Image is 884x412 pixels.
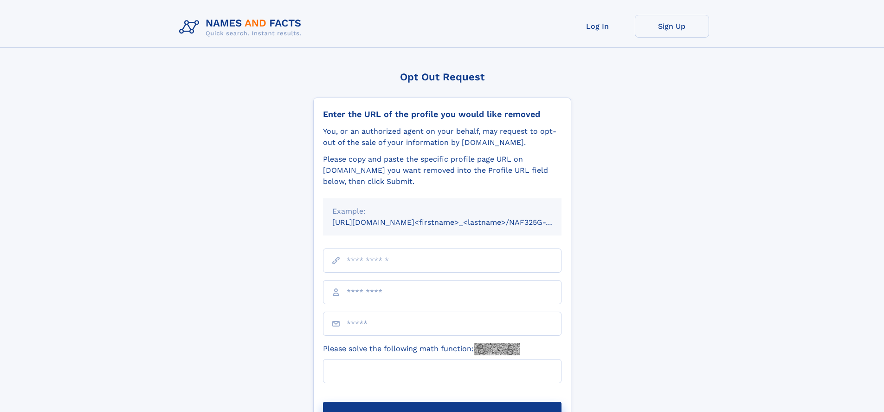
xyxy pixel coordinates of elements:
[635,15,709,38] a: Sign Up
[175,15,309,40] img: Logo Names and Facts
[332,218,579,227] small: [URL][DOMAIN_NAME]<firstname>_<lastname>/NAF325G-xxxxxxxx
[323,109,561,119] div: Enter the URL of the profile you would like removed
[332,206,552,217] div: Example:
[323,126,561,148] div: You, or an authorized agent on your behalf, may request to opt-out of the sale of your informatio...
[323,343,520,355] label: Please solve the following math function:
[313,71,571,83] div: Opt Out Request
[561,15,635,38] a: Log In
[323,154,561,187] div: Please copy and paste the specific profile page URL on [DOMAIN_NAME] you want removed into the Pr...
